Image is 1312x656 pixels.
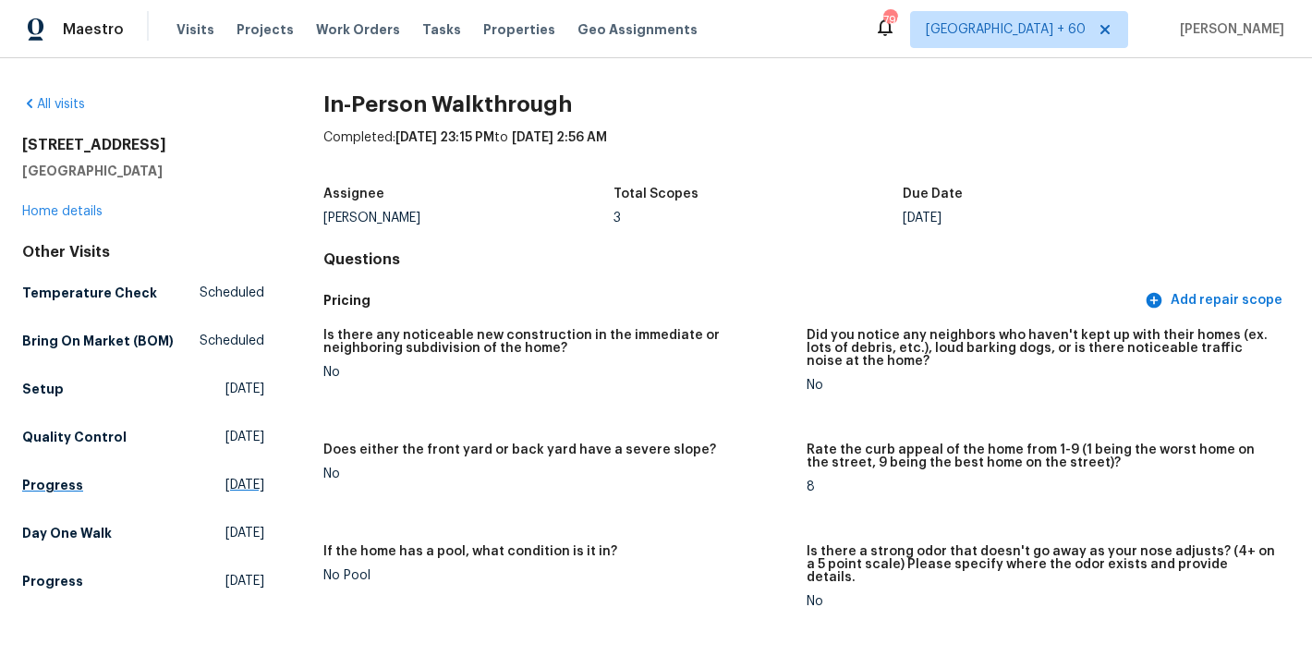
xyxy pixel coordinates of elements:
[323,366,792,379] div: No
[225,572,264,590] span: [DATE]
[323,95,1290,114] h2: In-Person Walkthrough
[176,20,214,39] span: Visits
[22,516,264,550] a: Day One Walk[DATE]
[323,188,384,200] h5: Assignee
[22,476,83,494] h5: Progress
[22,324,264,358] a: Bring On Market (BOM)Scheduled
[483,20,555,39] span: Properties
[22,332,174,350] h5: Bring On Market (BOM)
[903,188,963,200] h5: Due Date
[807,595,1275,608] div: No
[903,212,1193,225] div: [DATE]
[22,243,264,261] div: Other Visits
[1172,20,1284,39] span: [PERSON_NAME]
[807,545,1275,584] h5: Is there a strong odor that doesn't go away as your nose adjusts? (4+ on a 5 point scale) Please ...
[807,329,1275,368] h5: Did you notice any neighbors who haven't kept up with their homes (ex. lots of debris, etc.), lou...
[22,468,264,502] a: Progress[DATE]
[1148,289,1282,312] span: Add repair scope
[323,250,1290,269] h4: Questions
[807,480,1275,493] div: 8
[225,476,264,494] span: [DATE]
[577,20,698,39] span: Geo Assignments
[22,205,103,218] a: Home details
[926,20,1086,39] span: [GEOGRAPHIC_DATA] + 60
[323,329,792,355] h5: Is there any noticeable new construction in the immediate or neighboring subdivision of the home?
[613,212,904,225] div: 3
[323,443,716,456] h5: Does either the front yard or back yard have a severe slope?
[22,136,264,154] h2: [STREET_ADDRESS]
[22,572,83,590] h5: Progress
[323,545,617,558] h5: If the home has a pool, what condition is it in?
[807,443,1275,469] h5: Rate the curb appeal of the home from 1-9 (1 being the worst home on the street, 9 being the best...
[323,569,792,582] div: No Pool
[225,428,264,446] span: [DATE]
[22,98,85,111] a: All visits
[323,291,1141,310] h5: Pricing
[422,23,461,36] span: Tasks
[22,284,157,302] h5: Temperature Check
[807,379,1275,392] div: No
[1141,284,1290,318] button: Add repair scope
[883,11,896,30] div: 796
[22,565,264,598] a: Progress[DATE]
[200,332,264,350] span: Scheduled
[395,131,494,144] span: [DATE] 23:15 PM
[22,420,264,454] a: Quality Control[DATE]
[323,212,613,225] div: [PERSON_NAME]
[22,524,112,542] h5: Day One Walk
[512,131,607,144] span: [DATE] 2:56 AM
[316,20,400,39] span: Work Orders
[323,128,1290,176] div: Completed: to
[22,162,264,180] h5: [GEOGRAPHIC_DATA]
[323,468,792,480] div: No
[613,188,699,200] h5: Total Scopes
[22,380,64,398] h5: Setup
[22,276,264,310] a: Temperature CheckScheduled
[225,524,264,542] span: [DATE]
[63,20,124,39] span: Maestro
[237,20,294,39] span: Projects
[225,380,264,398] span: [DATE]
[22,372,264,406] a: Setup[DATE]
[200,284,264,302] span: Scheduled
[22,428,127,446] h5: Quality Control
